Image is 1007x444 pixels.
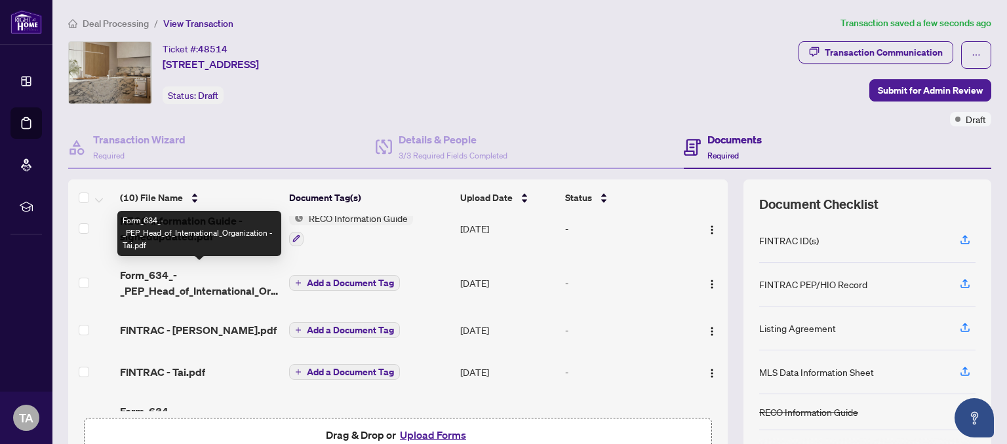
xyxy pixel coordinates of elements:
[455,200,560,257] td: [DATE]
[399,151,507,160] span: 3/3 Required Fields Completed
[120,322,277,338] span: FINTRAC - [PERSON_NAME].pdf
[707,132,762,147] h4: Documents
[93,132,186,147] h4: Transaction Wizard
[707,225,717,235] img: Logo
[68,19,77,28] span: home
[289,322,400,339] button: Add a Document Tag
[163,41,227,56] div: Ticket #:
[759,277,867,291] div: FINTRAC PEP/HIO Record
[295,327,302,333] span: plus
[455,257,560,309] td: [DATE]
[759,195,879,213] span: Document Checklist
[707,368,717,379] img: Logo
[83,18,149,29] span: Deal Processing
[10,10,42,34] img: logo
[289,211,413,246] button: Status IconRECO Information Guide
[289,364,400,380] button: Add a Document Tag
[295,280,302,286] span: plus
[455,351,560,393] td: [DATE]
[289,274,400,291] button: Add a Document Tag
[289,211,304,225] img: Status Icon
[759,365,874,379] div: MLS Data Information Sheet
[284,179,455,216] th: Document Tag(s)
[799,41,953,64] button: Transaction Communication
[707,151,739,160] span: Required
[295,369,302,375] span: plus
[759,233,819,248] div: FINTRAC ID(s)
[565,221,686,236] div: -
[115,179,285,216] th: (10) File Name
[93,151,125,160] span: Required
[120,267,279,299] span: Form_634_-_PEP_Head_of_International_Organization - Tai.pdf
[198,90,218,102] span: Draft
[701,320,722,341] button: Logo
[289,322,400,338] button: Add a Document Tag
[120,403,279,435] span: Form_634_-_PEP_Head_of_International_Organization - [PERSON_NAME].pdf
[701,272,722,293] button: Logo
[565,365,686,379] div: -
[560,179,691,216] th: Status
[966,112,986,126] span: Draft
[399,132,507,147] h4: Details & People
[326,426,470,443] span: Drag & Drop or
[878,80,983,101] span: Submit for Admin Review
[19,409,33,427] span: TA
[759,405,858,419] div: RECO Information Guide
[565,276,686,290] div: -
[396,426,470,443] button: Upload Forms
[455,179,560,216] th: Upload Date
[163,56,259,72] span: [STREET_ADDRESS]
[154,16,158,31] li: /
[460,191,513,205] span: Upload Date
[289,275,400,291] button: Add a Document Tag
[304,211,413,225] span: RECO Information Guide
[701,361,722,382] button: Logo
[198,43,227,55] span: 48514
[289,363,400,380] button: Add a Document Tag
[840,16,991,31] article: Transaction saved a few seconds ago
[163,18,233,29] span: View Transaction
[120,191,183,205] span: (10) File Name
[117,211,281,256] div: Form_634_-_PEP_Head_of_International_Organization - Tai.pdf
[69,42,151,103] img: IMG-C12200519_1.jpg
[707,279,717,289] img: Logo
[307,367,394,377] span: Add a Document Tag
[307,325,394,335] span: Add a Document Tag
[701,218,722,239] button: Logo
[455,309,560,351] td: [DATE]
[120,364,205,380] span: FINTRAC - Tai.pdf
[759,321,836,335] div: Listing Agreement
[955,398,994,437] button: Open asap
[565,191,592,205] span: Status
[869,79,991,102] button: Submit for Admin Review
[163,86,224,104] div: Status:
[825,42,943,63] div: Transaction Communication
[565,323,686,337] div: -
[307,278,394,287] span: Add a Document Tag
[707,326,717,337] img: Logo
[972,50,981,60] span: ellipsis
